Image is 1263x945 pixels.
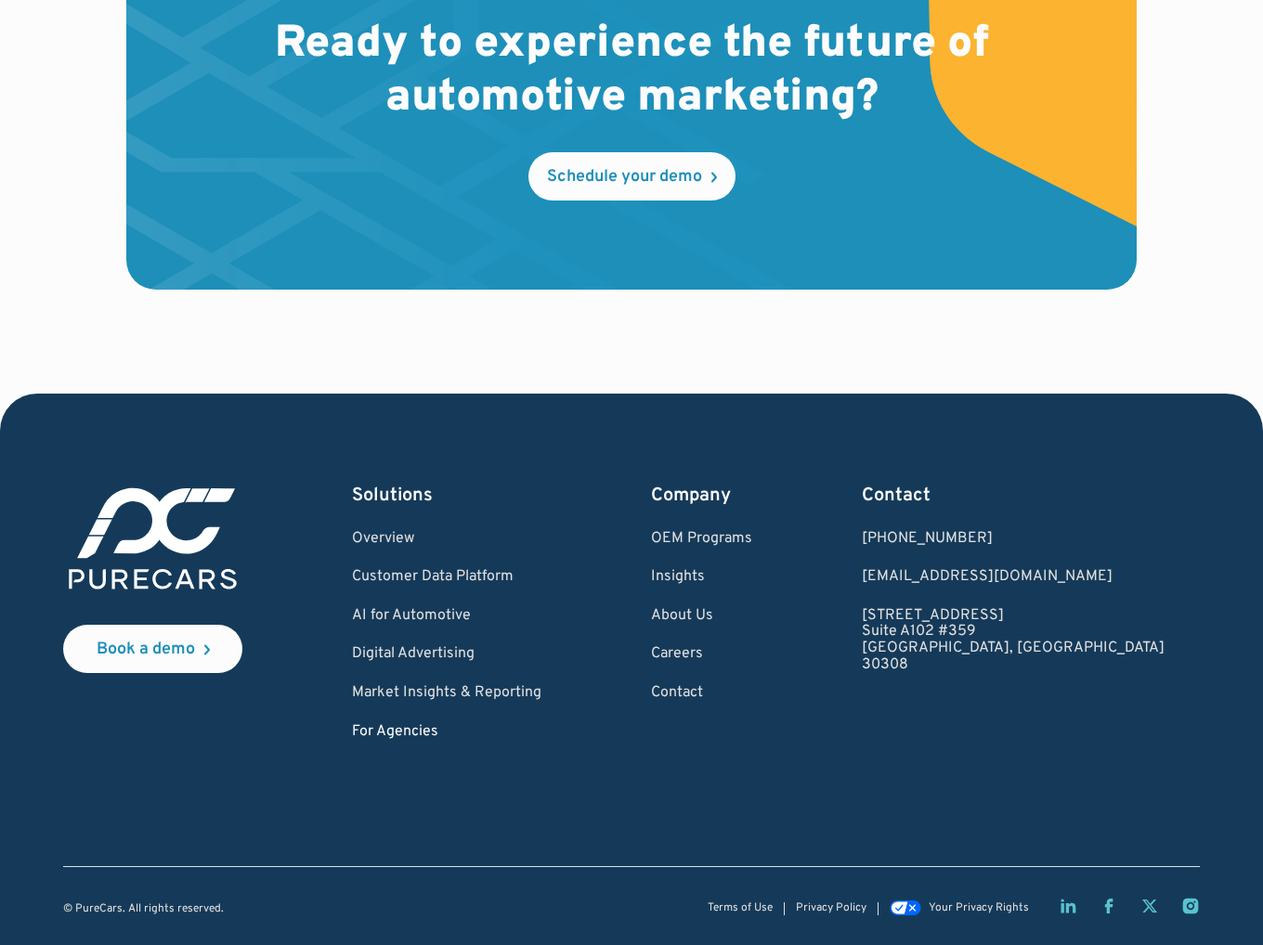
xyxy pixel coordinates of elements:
[352,724,541,741] a: For Agencies
[796,902,866,914] a: Privacy Policy
[862,531,1165,548] div: [PHONE_NUMBER]
[708,902,773,914] a: Terms of Use
[890,902,1029,915] a: Your Privacy Rights
[352,685,541,702] a: Market Insights & Reporting
[97,641,195,658] div: Book a demo
[651,608,752,625] a: About Us
[547,169,702,186] div: Schedule your demo
[352,531,541,548] a: Overview
[1059,897,1077,915] a: LinkedIn page
[651,483,752,509] div: Company
[862,483,1165,509] div: Contact
[1100,897,1118,915] a: Facebook page
[1181,897,1200,915] a: Instagram page
[352,608,541,625] a: AI for Automotive
[1140,897,1159,915] a: Twitter X page
[352,483,541,509] div: Solutions
[651,685,752,702] a: Contact
[63,903,224,915] div: © PureCars. All rights reserved.
[63,625,242,673] a: Book a demo
[651,646,752,663] a: Careers
[352,569,541,586] a: Customer Data Platform
[929,902,1029,914] div: Your Privacy Rights
[651,569,752,586] a: Insights
[862,608,1165,673] a: [STREET_ADDRESS]Suite A102 #359[GEOGRAPHIC_DATA], [GEOGRAPHIC_DATA]30308
[63,483,242,595] img: purecars logo
[245,19,1018,125] h2: Ready to experience the future of automotive marketing?
[528,152,736,201] a: Schedule your demo
[651,531,752,548] a: OEM Programs
[352,646,541,663] a: Digital Advertising
[862,569,1165,586] a: Email us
